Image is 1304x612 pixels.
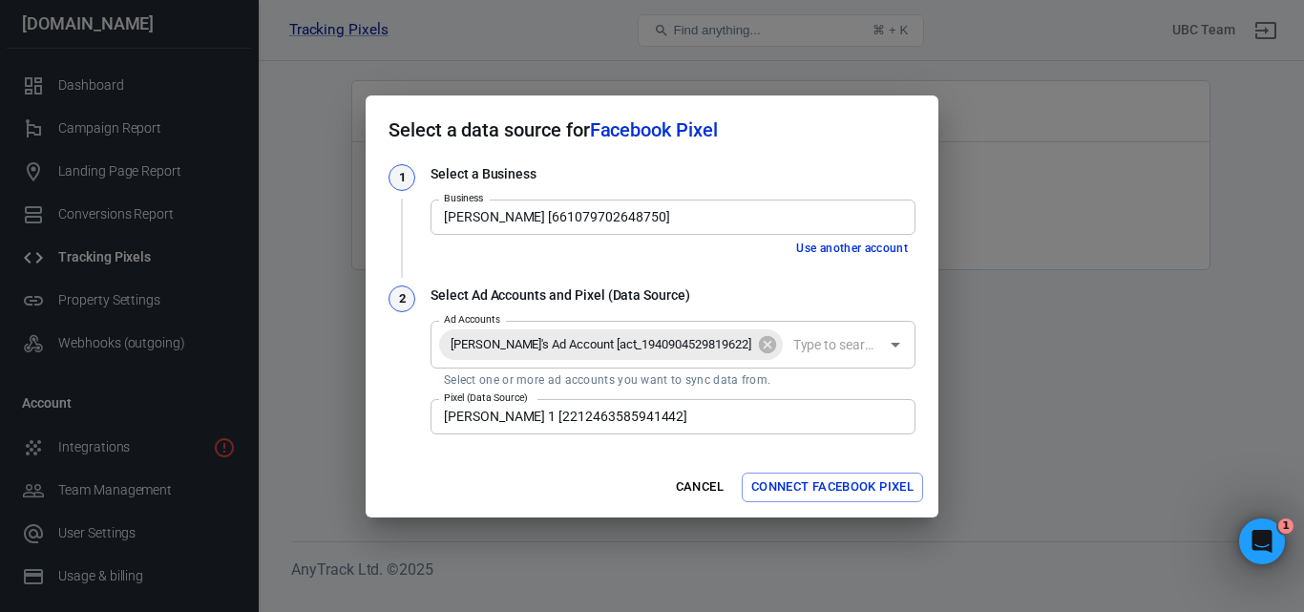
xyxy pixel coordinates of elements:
[436,405,907,429] input: Type to search
[742,473,923,502] button: Connect Facebook Pixel
[1278,518,1293,534] span: 1
[786,332,878,356] input: Type to search
[882,331,909,358] button: Open
[1239,518,1285,564] iframe: Intercom live chat
[436,205,907,229] input: Type to search
[444,312,500,327] label: Ad Accounts
[439,335,763,354] span: [PERSON_NAME]'s Ad Account [act_1940904529819622]
[431,164,915,184] h3: Select a Business
[366,95,938,164] h2: Select a data source for
[439,329,783,360] div: [PERSON_NAME]'s Ad Account [act_1940904529819622]
[669,473,730,502] button: Cancel
[590,118,718,141] span: Facebook Pixel
[431,285,915,306] h3: Select Ad Accounts and Pixel (Data Source)
[444,390,528,405] label: Pixel (Data Source)
[389,164,415,191] div: 1
[444,191,484,205] label: Business
[444,372,902,388] p: Select one or more ad accounts you want to sync data from.
[389,285,415,312] div: 2
[789,239,915,259] button: Use another account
